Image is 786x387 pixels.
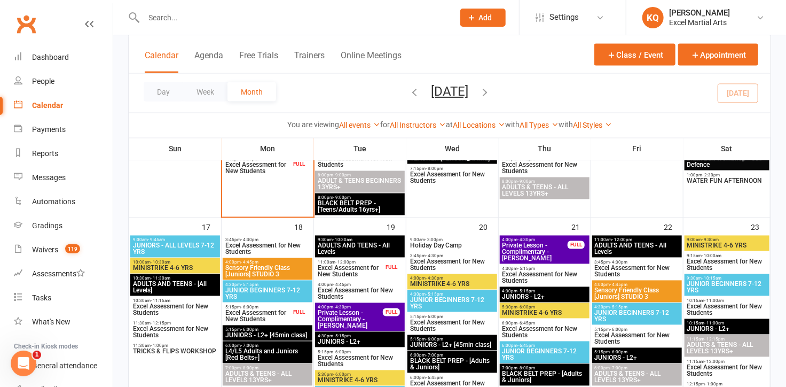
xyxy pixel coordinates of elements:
span: - 7:00pm [426,353,443,358]
span: 11:00am [317,260,383,265]
button: Class / Event [594,44,675,66]
span: 10:30am [132,299,218,304]
a: Tasks [14,286,113,310]
span: - 4:45pm [610,283,628,288]
span: Excel Assessment for New Students [317,288,403,300]
span: - 8:00pm [426,167,443,172]
div: FULL [290,308,308,316]
span: - 5:15pm [241,283,258,288]
span: 6:00pm [410,376,495,381]
span: 7:15pm [410,167,495,172]
span: - 5:15pm [333,334,351,339]
span: 10:00am [132,260,218,265]
span: - 6:00pm [241,305,258,310]
a: Dashboard [14,45,113,69]
span: - 7:00pm [241,344,258,349]
span: 11:30am [132,321,218,326]
button: Agenda [194,50,223,73]
span: 4:00pm [594,283,680,288]
a: All Styles [573,121,612,130]
span: 5:15pm [594,350,680,355]
th: Tue [314,138,406,160]
span: 4:00pm [225,260,310,265]
a: Calendar [14,94,113,118]
span: JUNIORS - L2+ [45min class] [410,342,495,349]
span: Black Belt Workshop - Self Defence [687,156,767,168]
span: JUNIOR BEGINNERS 7-12 YRS [502,349,587,361]
div: Reports [32,149,58,158]
span: - 6:00pm [333,350,351,355]
span: 1:00pm [687,173,767,178]
span: - 8:00pm [518,366,536,371]
span: - 4:30pm [426,276,443,281]
th: Thu [499,138,591,160]
span: 6:00pm [410,353,495,358]
span: 1 [33,351,41,359]
span: Excel Assessment for New Students [225,162,291,175]
div: FULL [383,308,400,316]
iframe: Intercom live chat [11,351,36,376]
div: 21 [571,218,591,236]
span: - 11:00am [705,299,725,304]
span: - 5:15pm [518,267,536,272]
span: 9:15am [687,254,767,259]
span: Excel Assessment for New Students [410,172,495,184]
span: - 4:30pm [610,260,628,265]
span: JUNIOR BEGINNERS 7-12 YRS [225,288,310,300]
span: ADULTS & TEENS - GUEST TEACHER [PERSON_NAME] [410,149,495,162]
span: JUNIORS - ALL LEVELS 7-12 YRS [132,243,218,256]
span: 4:00pm [410,276,495,281]
span: BLACK BELT PREP - [Adults & Juniors] [410,358,495,371]
input: Search... [140,10,446,25]
a: What's New [14,310,113,334]
span: 5:15pm [594,328,680,332]
span: Excel Assessment for New Students [410,320,495,332]
div: Messages [32,173,66,182]
div: Automations [32,197,75,206]
div: FULL [568,241,585,249]
span: Excel Assessment for New Students [502,326,587,339]
button: Month [227,82,276,102]
span: - 2:30pm [703,173,720,178]
th: Wed [406,138,499,160]
span: - 9:30am [702,238,719,243]
span: 8:00pm [502,180,587,184]
span: ADULTS & TEENS - ALL LEVELS 13YRS+ [594,371,680,384]
span: Sensory Friendly Class [Juniors] STUDIO 3 [594,288,680,300]
span: 4:00pm [502,238,568,243]
span: - 11:00am [705,321,725,326]
span: 8:00pm [317,196,403,200]
a: Waivers 119 [14,238,113,262]
th: Mon [222,138,314,160]
span: JUNIORS - L2+ [687,326,767,332]
span: - 6:00pm [518,305,536,310]
span: BLACK BELT PREP - [Teens/Adults 16yrs+] [317,200,403,213]
span: Excel Assessment for New Students [687,365,767,377]
span: MINISTRIKE 4-6 YRS [132,265,218,272]
span: 7:00pm [502,366,587,371]
div: General attendance [32,361,97,370]
span: JUNIORS - L2+ [594,355,680,361]
span: 6:00pm [225,344,310,349]
span: Sensory Friendly Class [Juniors] STUDIO 3 [225,265,310,278]
span: Holiday Day Camp [410,243,495,249]
span: 5:15pm [317,350,403,355]
a: Reports [14,142,113,166]
span: JUNIORS - L2+ [45min class] [225,332,310,339]
span: Settings [549,5,579,29]
span: - 10:15am [702,276,722,281]
span: - 6:45pm [518,321,536,326]
span: Add [479,13,492,22]
span: JUNIOR BEGINNERS 7-12 YRS [594,310,680,323]
span: Private Lesson - Complimentary - [PERSON_NAME] [317,310,383,329]
button: Calendar [145,50,178,73]
span: Excel Assessment for New Students [594,332,680,345]
span: JUNIOR BEGINNERS 7-12 YRS [687,281,767,294]
div: KQ [642,7,664,28]
span: ADULT & TEENS BEGINNERS 13YRS+ [317,178,403,191]
a: Assessments [14,262,113,286]
a: All events [339,121,380,130]
th: Fri [591,138,683,160]
div: 17 [202,218,221,236]
span: 119 [65,244,80,253]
